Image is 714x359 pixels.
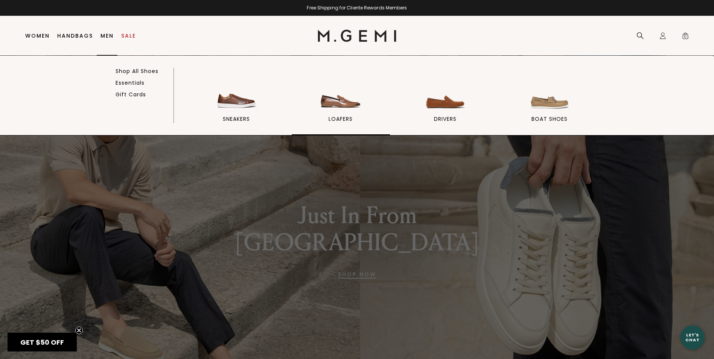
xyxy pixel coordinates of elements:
[531,116,568,122] span: Boat Shoes
[434,116,457,122] span: drivers
[528,70,571,112] img: Boat Shoes
[318,30,396,42] img: M.Gemi
[116,91,146,98] a: Gift Cards
[57,33,93,39] a: Handbags
[8,333,77,351] div: GET $50 OFFClose teaser
[116,68,158,75] a: Shop All Shoes
[329,116,353,122] span: loafers
[424,70,466,112] img: drivers
[25,33,50,39] a: Women
[75,327,83,334] button: Close teaser
[681,333,705,342] div: Let's Chat
[100,33,114,39] a: Men
[292,70,390,135] a: loafers
[682,33,689,41] span: 0
[215,70,257,112] img: sneakers
[396,70,494,135] a: drivers
[223,116,250,122] span: sneakers
[121,33,136,39] a: Sale
[20,338,64,347] span: GET $50 OFF
[500,70,598,135] a: Boat Shoes
[320,70,362,112] img: loafers
[116,79,145,86] a: Essentials
[187,70,286,135] a: sneakers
